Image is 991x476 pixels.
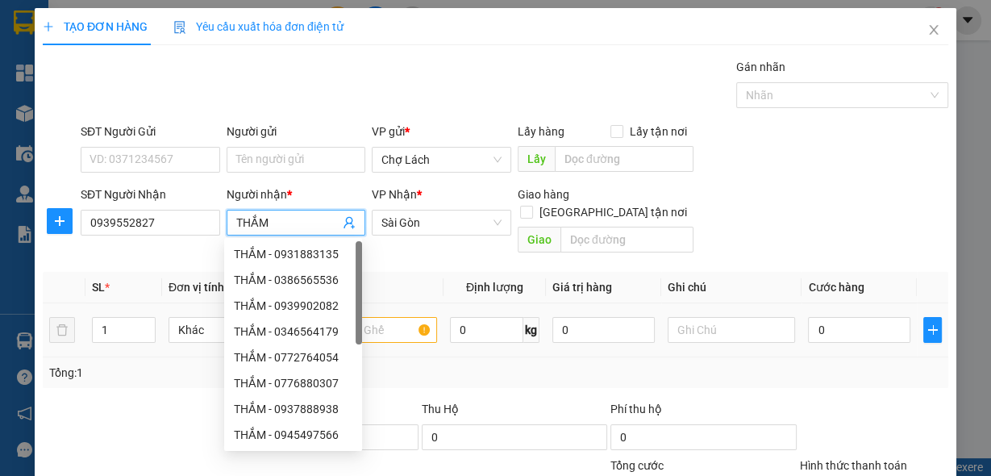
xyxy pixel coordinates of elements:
[518,125,564,138] span: Lấy hàng
[173,21,186,34] img: icon
[422,403,459,415] span: Thu Hộ
[927,23,940,36] span: close
[661,272,802,303] th: Ghi chú
[224,422,362,448] div: THẮM - 0945497566
[736,61,785,73] label: Gán nhãn
[309,317,437,343] input: VD: Bàn, Ghế
[234,374,352,392] div: THẮM - 0776880307
[234,245,352,263] div: THẮM - 0931883135
[227,123,366,140] div: Người gửi
[518,146,555,172] span: Lấy
[169,281,229,294] span: Đơn vị tính
[552,317,655,343] input: 0
[800,459,907,472] label: Hình thức thanh toán
[668,317,796,343] input: Ghi Chú
[381,148,502,172] span: Chợ Lách
[234,426,352,444] div: THẮM - 0945497566
[234,349,352,366] div: THẮM - 0772764054
[610,459,664,472] span: Tổng cước
[92,281,105,294] span: SL
[49,364,384,382] div: Tổng: 1
[533,203,693,221] span: [GEOGRAPHIC_DATA] tận nơi
[224,241,362,267] div: THẮM - 0931883135
[173,20,344,33] span: Yêu cầu xuất hóa đơn điện tử
[224,396,362,422] div: THẮM - 0937888938
[372,188,417,201] span: VP Nhận
[552,281,612,294] span: Giá trị hàng
[343,216,356,229] span: user-add
[555,146,693,172] input: Dọc đường
[178,318,287,342] span: Khác
[923,317,942,343] button: plus
[234,400,352,418] div: THẮM - 0937888938
[234,323,352,340] div: THẮM - 0346564179
[43,21,54,32] span: plus
[43,20,148,33] span: TẠO ĐƠN HÀNG
[49,317,75,343] button: delete
[518,188,569,201] span: Giao hàng
[224,344,362,370] div: THẮM - 0772764054
[224,319,362,344] div: THẮM - 0346564179
[466,281,523,294] span: Định lượng
[224,293,362,319] div: THẮM - 0939902082
[610,400,797,424] div: Phí thu hộ
[523,317,539,343] span: kg
[48,215,72,228] span: plus
[224,370,362,396] div: THẮM - 0776880307
[911,8,956,53] button: Close
[81,186,220,203] div: SĐT Người Nhận
[224,267,362,293] div: THẮM - 0386565536
[381,211,502,235] span: Sài Gòn
[518,227,560,253] span: Giao
[47,208,73,234] button: plus
[81,123,220,140] div: SĐT Người Gửi
[560,227,693,253] input: Dọc đường
[234,297,352,315] div: THẮM - 0939902082
[234,271,352,289] div: THẮM - 0386565536
[924,324,941,336] span: plus
[808,281,864,294] span: Cước hàng
[372,123,511,140] div: VP gửi
[623,123,693,140] span: Lấy tận nơi
[227,186,366,203] div: Người nhận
